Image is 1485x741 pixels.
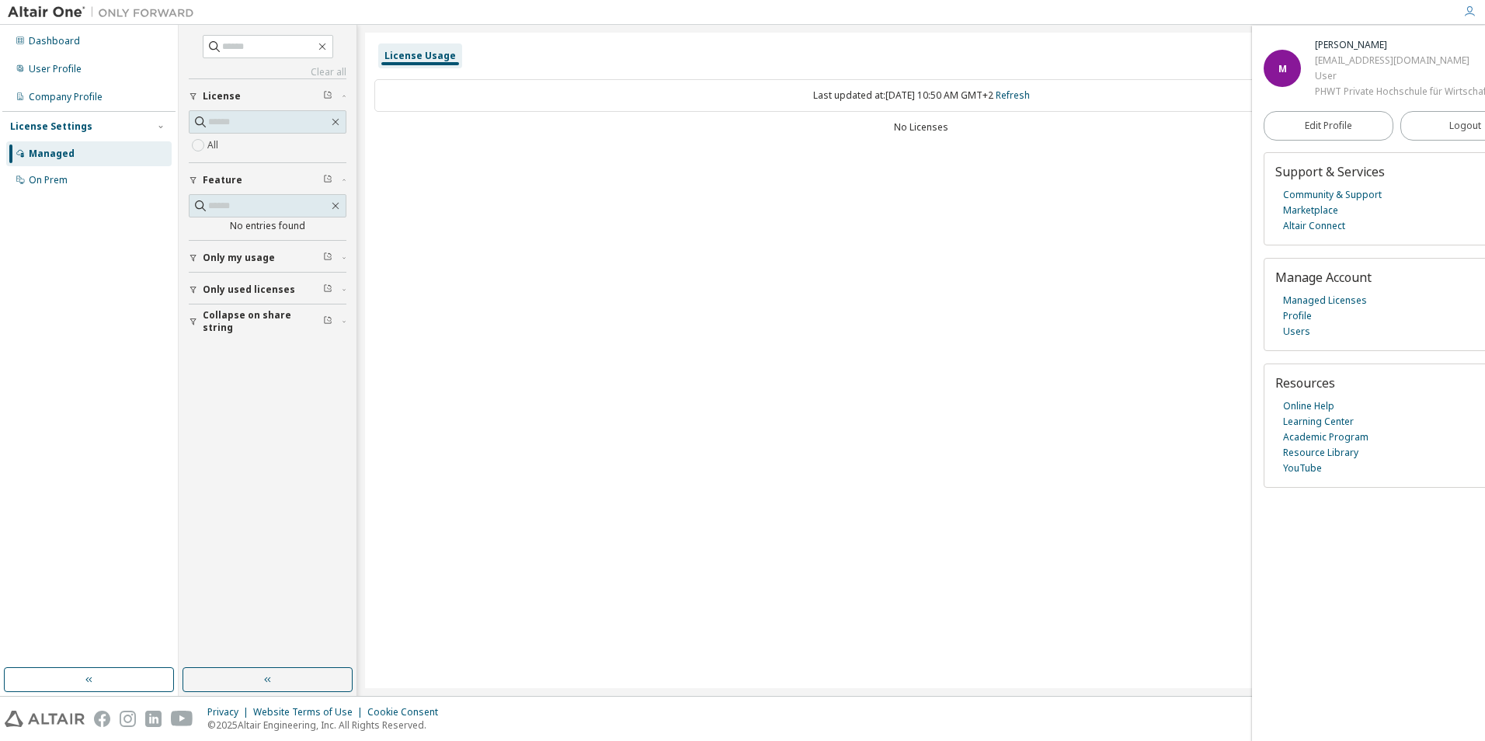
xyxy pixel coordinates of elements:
a: Online Help [1283,398,1334,414]
div: Cookie Consent [367,706,447,718]
div: On Prem [29,174,68,186]
a: Profile [1283,308,1312,324]
div: Privacy [207,706,253,718]
img: Altair One [8,5,202,20]
div: License Settings [10,120,92,133]
span: Clear filter [323,284,332,296]
div: No entries found [189,220,346,232]
a: Resource Library [1283,445,1358,461]
div: Website Terms of Use [253,706,367,718]
a: Altair Connect [1283,218,1345,234]
p: © 2025 Altair Engineering, Inc. All Rights Reserved. [207,718,447,732]
a: YouTube [1283,461,1322,476]
button: Collapse on share string [189,304,346,339]
label: All [207,136,221,155]
span: Resources [1275,374,1335,391]
div: Last updated at: [DATE] 10:50 AM GMT+2 [374,79,1468,112]
button: Feature [189,163,346,197]
img: instagram.svg [120,711,136,727]
div: User Profile [29,63,82,75]
span: License [203,90,241,103]
span: Clear filter [323,252,332,264]
button: Only used licenses [189,273,346,307]
span: Clear filter [323,90,332,103]
div: No Licenses [374,121,1468,134]
a: Academic Program [1283,430,1368,445]
img: facebook.svg [94,711,110,727]
div: Company Profile [29,91,103,103]
span: Clear filter [323,174,332,186]
div: License Usage [384,50,456,62]
span: Logout [1449,118,1481,134]
a: Community & Support [1283,187,1382,203]
span: Support & Services [1275,163,1385,180]
div: Dashboard [29,35,80,47]
a: Clear all [189,66,346,78]
span: Collapse on share string [203,309,323,334]
img: linkedin.svg [145,711,162,727]
a: Learning Center [1283,414,1354,430]
a: Marketplace [1283,203,1338,218]
a: Users [1283,324,1310,339]
a: Edit Profile [1264,111,1393,141]
button: Only my usage [189,241,346,275]
span: Edit Profile [1305,120,1352,132]
span: Clear filter [323,315,332,328]
span: Feature [203,174,242,186]
span: Only used licenses [203,284,295,296]
a: Managed Licenses [1283,293,1367,308]
img: youtube.svg [171,711,193,727]
span: Manage Account [1275,269,1372,286]
div: Managed [29,148,75,160]
button: License [189,79,346,113]
img: altair_logo.svg [5,711,85,727]
span: M [1278,62,1287,75]
span: Only my usage [203,252,275,264]
a: Refresh [996,89,1030,102]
